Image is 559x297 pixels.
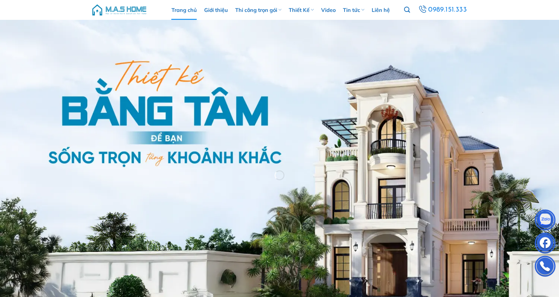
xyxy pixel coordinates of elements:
[428,4,467,16] span: 0989.151.333
[535,234,555,254] img: Facebook
[535,257,555,277] img: Phone
[535,211,555,231] img: Zalo
[404,3,410,17] a: Tìm kiếm
[417,4,468,16] a: 0989.151.333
